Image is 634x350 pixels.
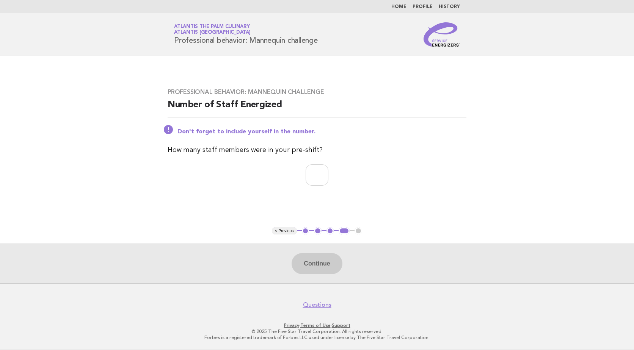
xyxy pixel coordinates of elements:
p: · · [85,322,549,328]
button: 3 [326,227,334,235]
a: Atlantis The Palm CulinaryAtlantis [GEOGRAPHIC_DATA] [174,24,251,35]
button: < Previous [272,227,297,235]
button: 2 [314,227,322,235]
h1: Professional behavior: Mannequin challenge [174,25,318,44]
a: Profile [413,5,433,9]
a: Terms of Use [300,323,331,328]
span: Atlantis [GEOGRAPHIC_DATA] [174,30,251,35]
a: Privacy [284,323,299,328]
p: Forbes is a registered trademark of Forbes LLC used under license by The Five Star Travel Corpora... [85,334,549,341]
a: History [439,5,460,9]
p: © 2025 The Five Star Travel Corporation. All rights reserved. [85,328,549,334]
button: 4 [339,227,350,235]
a: Home [391,5,406,9]
button: 1 [302,227,309,235]
img: Service Energizers [424,22,460,47]
h2: Number of Staff Energized [168,99,466,117]
h3: Professional behavior: Mannequin challenge [168,88,466,96]
a: Questions [303,301,331,309]
p: How many staff members were in your pre-shift? [168,145,466,155]
p: Don't forget to include yourself in the number. [177,128,466,136]
a: Support [332,323,350,328]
